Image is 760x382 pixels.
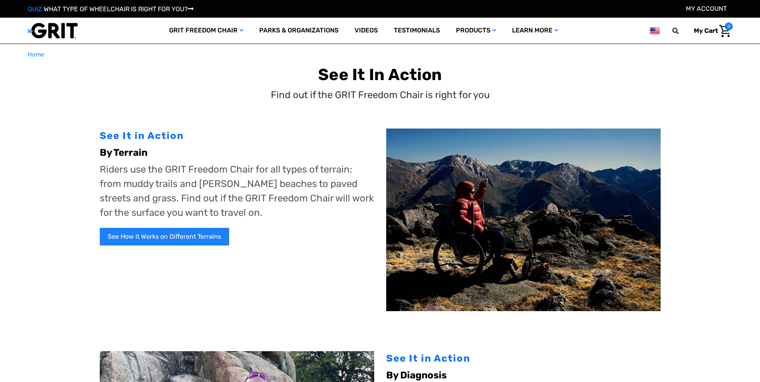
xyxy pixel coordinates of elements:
a: Testimonials [386,18,448,44]
div: See It in Action [386,351,661,366]
a: GRIT Freedom Chair [161,18,251,44]
span: 0 [725,22,733,30]
span: My Cart [694,27,718,34]
nav: Breadcrumb [28,50,733,59]
img: us.png [650,26,659,36]
div: See It in Action [100,129,374,143]
a: Learn More [504,18,566,44]
b: By Terrain [100,147,147,158]
a: See How It Works on Different Terrains [100,228,229,245]
a: Cart with 0 items [688,22,733,39]
a: Videos [347,18,386,44]
a: Products [448,18,504,44]
b: By Diagnosis [386,370,447,381]
img: GRIT All-Terrain Wheelchair and Mobility Equipment [28,22,78,39]
b: See It In Action [318,65,442,84]
a: Home [28,50,44,59]
span: QUIZ: [28,5,44,13]
p: Find out if the GRIT Freedom Chair is right for you [271,88,490,102]
span: Home [28,51,44,58]
p: Riders use the GRIT Freedom Chair for all types of terrain: from muddy trails and [PERSON_NAME] b... [100,162,374,220]
input: Search [676,22,688,39]
img: Cart [719,25,731,37]
a: Account [686,5,727,12]
a: Parks & Organizations [251,18,347,44]
a: QUIZ:WHAT TYPE OF WHEELCHAIR IS RIGHT FOR YOU? [28,5,194,13]
img: Melissa on rocky terrain using GRIT Freedom Chair hiking [386,129,661,312]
